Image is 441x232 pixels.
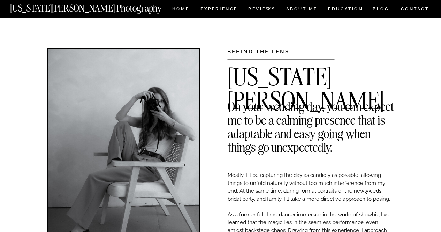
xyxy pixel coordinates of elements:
[327,7,364,13] a: EDUCATION
[248,7,274,13] a: REVIEWS
[200,7,237,13] a: Experience
[401,5,429,13] a: CONTACT
[227,65,394,76] h2: [US_STATE][PERSON_NAME]
[171,7,191,13] a: HOME
[227,48,313,53] h3: BEHIND THE LENS
[373,7,389,13] a: BLOG
[228,99,394,110] h2: On your wedding day, you can expect me to be a calming presence that is adaptable and easy going ...
[286,7,318,13] a: ABOUT ME
[10,3,185,9] a: [US_STATE][PERSON_NAME] Photography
